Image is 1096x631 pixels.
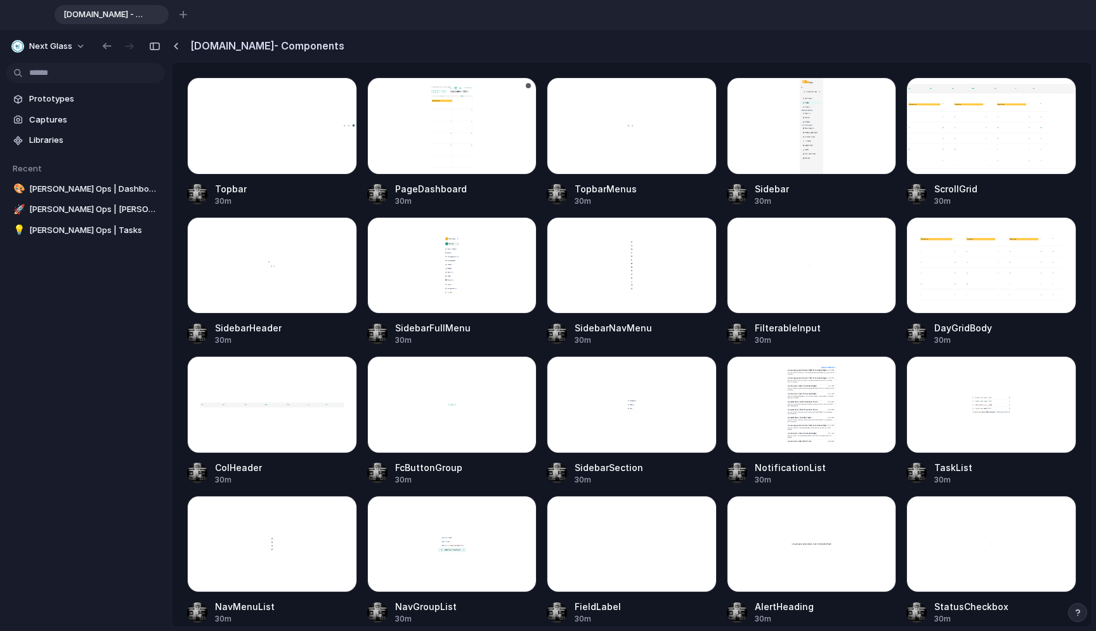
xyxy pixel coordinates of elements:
div: 30m [755,335,821,346]
h2: [DOMAIN_NAME] - Components [186,38,344,53]
a: Captures [6,110,165,130]
div: 🚀 [13,203,22,217]
div: 30m [755,613,814,625]
div: 30m [575,474,643,486]
div: 30m [934,196,977,207]
a: Prototypes [6,90,165,109]
div: 30m [575,196,637,207]
div: 30m [575,335,652,346]
div: ScrollGrid [934,182,977,196]
div: FieldLabel [575,600,621,613]
button: 🎨 [11,183,24,196]
span: [PERSON_NAME] Ops | Dashboard [29,183,160,196]
div: SidebarNavMenu [575,321,652,335]
div: FcButtonGroup [395,461,462,474]
div: 30m [395,613,457,625]
span: [DOMAIN_NAME] - Components [58,8,148,21]
div: 30m [934,613,1008,625]
div: 30m [755,196,789,207]
div: NotificationList [755,461,826,474]
span: Next Glass [29,40,72,53]
div: 30m [575,613,621,625]
div: TaskList [934,461,972,474]
div: NavGroupList [395,600,457,613]
div: SidebarFullMenu [395,321,471,335]
button: Next Glass [6,36,92,56]
div: ColHeader [215,461,262,474]
div: [DOMAIN_NAME] - Components [55,5,169,24]
div: 30m [215,474,262,486]
div: AlertHeading [755,600,814,613]
a: 🚀[PERSON_NAME] Ops | [PERSON_NAME] Ops | Add New Task [6,200,165,219]
div: StatusCheckbox [934,600,1008,613]
div: DayGridBody [934,321,992,335]
div: SidebarSection [575,461,643,474]
a: 🎨[PERSON_NAME] Ops | Dashboard [6,180,165,199]
div: FilterableInput [755,321,821,335]
div: 30m [215,196,247,207]
div: 30m [215,335,282,346]
div: 30m [395,196,467,207]
span: Prototypes [29,93,160,105]
div: 30m [755,474,826,486]
span: [PERSON_NAME] Ops | [PERSON_NAME] Ops | Add New Task [29,203,160,216]
div: 30m [934,335,992,346]
div: Topbar [215,182,247,196]
div: PageDashboard [395,182,467,196]
div: 30m [395,335,471,346]
div: 🎨 [13,182,22,196]
span: Libraries [29,134,160,147]
div: 30m [215,613,275,625]
div: SidebarHeader [215,321,282,335]
div: 💡 [13,223,22,237]
div: TopbarMenus [575,182,637,196]
span: Recent [13,163,42,173]
div: 30m [395,474,462,486]
span: Captures [29,114,160,126]
div: NavMenuList [215,600,275,613]
span: [PERSON_NAME] Ops | Tasks [29,224,160,237]
div: Sidebar [755,182,789,196]
a: Libraries [6,131,165,150]
a: 💡[PERSON_NAME] Ops | Tasks [6,221,165,240]
div: 30m [934,474,972,486]
button: 💡 [11,224,24,237]
button: 🚀 [11,203,24,216]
